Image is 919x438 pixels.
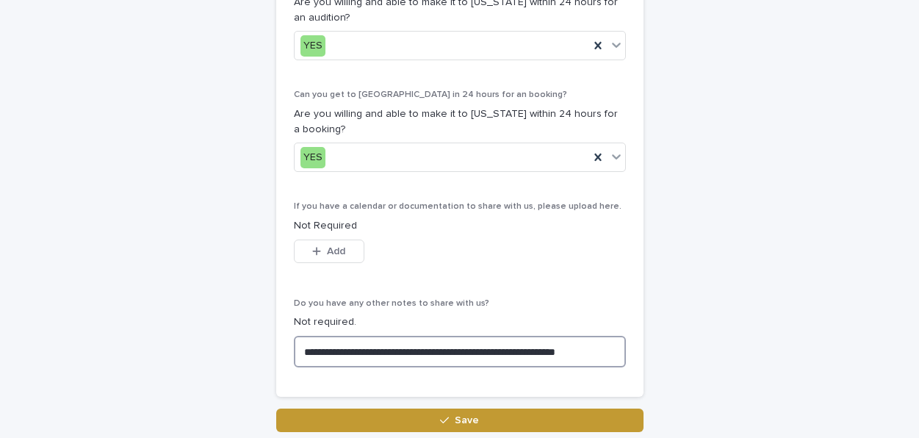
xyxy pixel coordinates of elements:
[294,299,489,308] span: Do you have any other notes to share with us?
[455,415,479,426] span: Save
[294,218,626,234] p: Not Required
[294,315,626,330] p: Not required.
[294,240,364,263] button: Add
[294,107,626,137] p: Are you willing and able to make it to [US_STATE] within 24 hours for a booking?
[300,147,325,168] div: YES
[294,90,567,99] span: Can you get to [GEOGRAPHIC_DATA] in 24 hours for an booking?
[294,202,621,211] span: If you have a calendar or documentation to share with us, please upload here.
[327,246,345,256] span: Add
[276,409,644,432] button: Save
[300,35,325,57] div: YES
